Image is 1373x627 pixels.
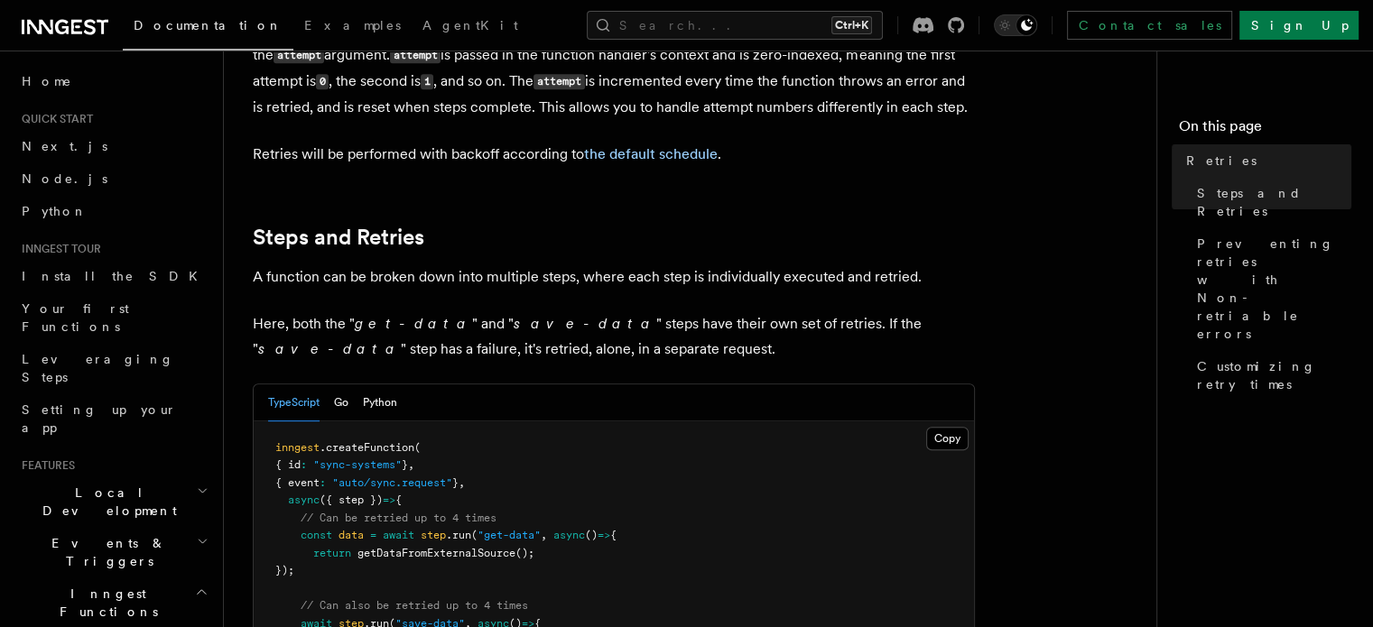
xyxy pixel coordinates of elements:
span: Customizing retry times [1197,357,1351,393]
span: ( [471,529,478,541]
kbd: Ctrl+K [831,16,872,34]
a: Install the SDK [14,260,212,292]
span: step [421,529,446,541]
span: async [553,529,585,541]
p: Retries will be performed with backoff according to . [253,142,975,167]
span: () [585,529,598,541]
a: Setting up your app [14,393,212,444]
span: { id [275,458,301,471]
span: const [301,529,332,541]
button: Go [334,384,348,421]
a: Contact sales [1067,11,1232,40]
a: Home [14,65,212,97]
a: Steps and Retries [253,225,424,250]
a: the default schedule [584,145,718,162]
p: You can customize the behavior of your function based on the number of retries using the argument... [253,17,975,120]
span: data [339,529,364,541]
span: { [610,529,617,541]
span: .run [446,529,471,541]
span: Local Development [14,484,197,520]
a: Sign Up [1239,11,1359,40]
span: Steps and Retries [1197,184,1351,220]
span: ( [414,441,421,454]
button: Events & Triggers [14,527,212,577]
span: "auto/sync.request" [332,476,452,489]
a: Documentation [123,5,293,51]
code: 1 [421,74,433,89]
code: attempt [390,48,441,63]
span: Setting up your app [22,402,177,435]
span: Next.js [22,139,107,153]
span: Inngest tour [14,242,101,256]
span: Preventing retries with Non-retriable errors [1197,235,1351,343]
span: Retries [1186,152,1257,170]
span: .createFunction [320,441,414,454]
span: Leveraging Steps [22,352,174,384]
a: AgentKit [412,5,529,49]
span: Install the SDK [22,269,209,283]
h4: On this page [1179,115,1351,144]
span: { event [275,476,320,489]
em: save-data [514,315,656,332]
span: "sync-systems" [313,458,402,471]
span: // Can be retried up to 4 times [301,512,496,524]
span: Inngest Functions [14,585,195,621]
span: , [408,458,414,471]
span: Events & Triggers [14,534,197,570]
span: (); [515,547,534,559]
span: inngest [275,441,320,454]
p: Here, both the " " and " " steps have their own set of retries. If the " " step has a failure, it... [253,311,975,362]
span: : [301,458,307,471]
a: Leveraging Steps [14,343,212,393]
span: Your first Functions [22,301,129,334]
span: "get-data" [478,529,541,541]
code: attempt [274,48,324,63]
span: Features [14,458,75,473]
span: = [370,529,376,541]
p: A function can be broken down into multiple steps, where each step is individually executed and r... [253,264,975,290]
a: Steps and Retries [1190,177,1351,227]
button: Toggle dark mode [994,14,1037,36]
a: Customizing retry times [1190,350,1351,401]
button: Search...Ctrl+K [587,11,883,40]
button: Local Development [14,476,212,527]
span: } [402,458,408,471]
span: ({ step }) [320,493,383,506]
span: , [459,476,465,489]
a: Preventing retries with Non-retriable errors [1190,227,1351,350]
button: Copy [926,427,969,450]
span: }); [275,564,294,576]
a: Retries [1179,144,1351,177]
span: => [383,493,395,506]
button: Python [363,384,397,421]
span: Home [22,72,72,90]
span: return [313,547,351,559]
a: Python [14,195,212,227]
span: async [288,493,320,506]
a: Next.js [14,130,212,162]
span: AgentKit [422,18,518,32]
span: => [598,529,610,541]
span: { [395,493,402,506]
code: attempt [533,74,584,89]
code: 0 [316,74,329,89]
span: Examples [304,18,401,32]
span: , [541,529,547,541]
em: save-data [258,340,401,357]
em: get-data [355,315,472,332]
span: // Can also be retried up to 4 times [301,599,528,612]
span: : [320,476,326,489]
span: Python [22,204,88,218]
a: Examples [293,5,412,49]
span: Documentation [134,18,283,32]
span: getDataFromExternalSource [357,547,515,559]
span: await [383,529,414,541]
button: TypeScript [268,384,320,421]
a: Your first Functions [14,292,212,343]
span: Quick start [14,112,93,126]
span: } [452,476,459,489]
span: Node.js [22,171,107,186]
a: Node.js [14,162,212,195]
